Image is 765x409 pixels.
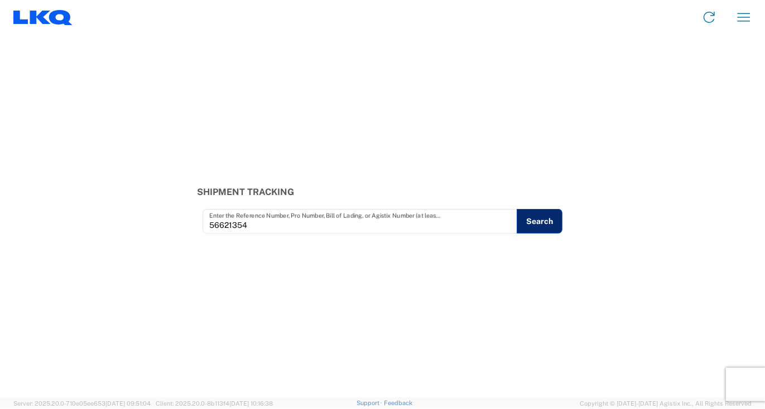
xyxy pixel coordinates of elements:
[197,187,568,197] h3: Shipment Tracking
[357,400,384,406] a: Support
[156,400,273,407] span: Client: 2025.20.0-8b113f4
[580,398,752,408] span: Copyright © [DATE]-[DATE] Agistix Inc., All Rights Reserved
[229,400,273,407] span: [DATE] 10:16:38
[384,400,412,406] a: Feedback
[105,400,151,407] span: [DATE] 09:51:04
[13,400,151,407] span: Server: 2025.20.0-710e05ee653
[517,209,562,233] button: Search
